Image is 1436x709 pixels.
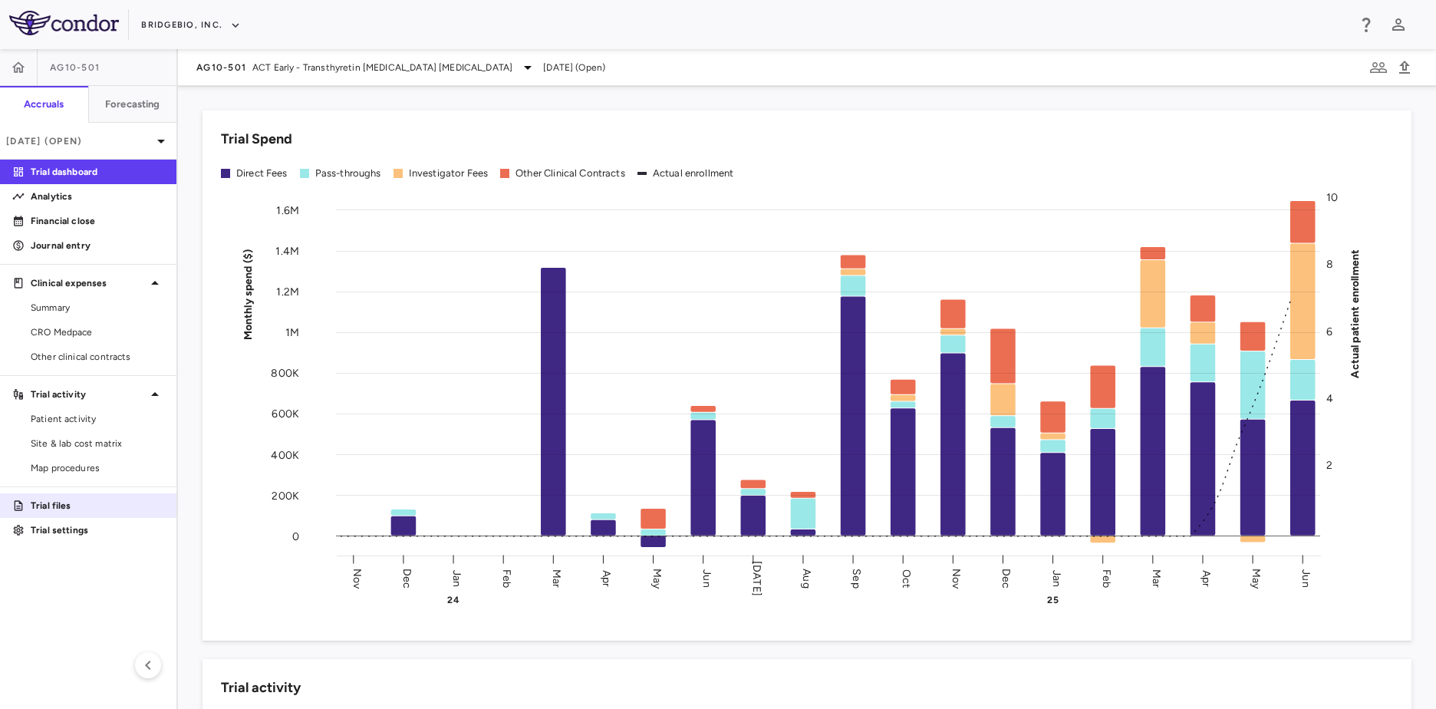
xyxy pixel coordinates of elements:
span: [DATE] (Open) [543,61,605,74]
text: 25 [1047,595,1058,605]
p: Journal entry [31,239,164,252]
tspan: 1.4M [275,245,299,258]
button: BridgeBio, Inc. [141,13,241,38]
text: [DATE] [750,561,763,596]
span: AG10-501 [50,61,100,74]
span: CRO Medpace [31,325,164,339]
p: Trial activity [31,387,146,401]
div: Direct Fees [236,167,288,180]
tspan: 4 [1326,392,1333,405]
text: May [1250,568,1263,589]
h6: Trial Spend [221,129,292,150]
tspan: 10 [1326,191,1338,204]
tspan: 6 [1326,325,1332,338]
text: Aug [800,569,813,588]
span: Site & lab cost matrix [31,437,164,450]
text: 24 [447,595,459,605]
span: Patient activity [31,412,164,426]
p: Trial files [31,499,164,513]
span: Other clinical contracts [31,350,164,364]
text: Jan [450,569,463,586]
text: Dec [1000,568,1013,588]
text: Dec [400,568,413,588]
tspan: 800K [271,367,299,380]
text: Apr [1200,569,1213,586]
tspan: 400K [271,448,299,461]
tspan: Actual patient enrollment [1349,249,1362,378]
tspan: 2 [1326,459,1332,472]
span: Map procedures [31,461,164,475]
p: Trial dashboard [31,165,164,179]
tspan: 0 [292,529,299,542]
text: Sep [850,569,863,588]
text: Feb [500,569,513,587]
text: Jun [1299,569,1312,587]
span: ACT Early - Transthyretin [MEDICAL_DATA] [MEDICAL_DATA] [252,61,512,74]
div: Investigator Fees [409,167,489,180]
p: Clinical expenses [31,276,146,290]
p: Trial settings [31,523,164,537]
text: Nov [950,568,963,589]
text: Mar [1150,569,1163,587]
text: Apr [600,569,613,586]
tspan: Monthly spend ($) [242,249,255,340]
div: Actual enrollment [653,167,734,180]
span: Summary [31,301,164,315]
tspan: 8 [1326,258,1333,271]
text: Oct [900,569,913,587]
p: [DATE] (Open) [6,134,152,148]
tspan: 1.6M [276,203,299,216]
tspan: 1M [285,326,299,339]
div: Pass-throughs [315,167,381,180]
p: Financial close [31,214,164,228]
text: Feb [1100,569,1113,587]
h6: Accruals [24,97,64,111]
text: Jun [700,569,713,587]
tspan: 600K [272,407,299,420]
h6: Forecasting [105,97,160,111]
tspan: 200K [272,489,299,502]
text: Mar [550,569,563,587]
text: Nov [351,568,364,589]
tspan: 1.2M [276,285,299,298]
img: logo-full-SnFGN8VE.png [9,11,119,35]
div: Other Clinical Contracts [515,167,625,180]
h6: Trial activity [221,678,301,698]
text: Jan [1050,569,1063,586]
text: May [650,568,664,589]
p: Analytics [31,190,164,203]
span: AG10-501 [196,61,246,74]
